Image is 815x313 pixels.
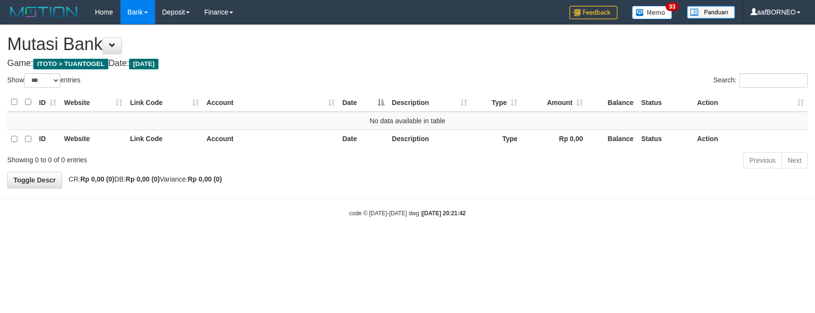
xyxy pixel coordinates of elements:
th: Action [693,130,808,148]
h1: Mutasi Bank [7,35,808,54]
th: Balance [587,130,637,148]
th: ID [35,130,60,148]
span: 33 [666,2,679,11]
strong: Rp 0,00 (0) [80,175,115,183]
th: ID: activate to sort column ascending [35,93,60,112]
img: Button%20Memo.svg [632,6,672,19]
th: Type [471,130,521,148]
span: [DATE] [129,59,158,69]
label: Search: [713,73,808,88]
th: Account [203,130,339,148]
th: Link Code [126,130,203,148]
img: panduan.png [687,6,735,19]
th: Type: activate to sort column ascending [471,93,521,112]
strong: [DATE] 20:21:42 [422,210,466,217]
th: Account: activate to sort column ascending [203,93,339,112]
span: CR: DB: Variance: [64,175,222,183]
th: Website: activate to sort column ascending [60,93,126,112]
td: No data available in table [7,112,808,130]
th: Balance [587,93,637,112]
a: Previous [743,152,782,169]
h4: Game: Date: [7,59,808,68]
small: code © [DATE]-[DATE] dwg | [349,210,466,217]
strong: Rp 0,00 (0) [188,175,222,183]
select: Showentries [24,73,60,88]
span: ITOTO > TUANTOGEL [33,59,108,69]
a: Toggle Descr [7,172,62,188]
img: Feedback.jpg [569,6,618,19]
th: Status [637,93,693,112]
strong: Rp 0,00 (0) [126,175,160,183]
th: Website [60,130,126,148]
img: MOTION_logo.png [7,5,80,19]
th: Rp 0,00 [521,130,587,148]
a: Next [781,152,808,169]
th: Description: activate to sort column ascending [388,93,472,112]
input: Search: [739,73,808,88]
div: Showing 0 to 0 of 0 entries [7,151,332,165]
label: Show entries [7,73,80,88]
th: Action: activate to sort column ascending [693,93,808,112]
th: Date [339,130,388,148]
th: Status [637,130,693,148]
th: Link Code: activate to sort column ascending [126,93,203,112]
th: Description [388,130,472,148]
th: Amount: activate to sort column ascending [521,93,587,112]
th: Date: activate to sort column descending [339,93,388,112]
